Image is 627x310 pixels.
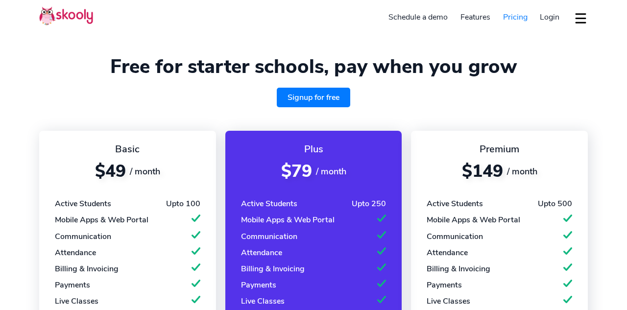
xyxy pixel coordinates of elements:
div: Communication [55,231,111,242]
div: Upto 250 [352,198,386,209]
span: / month [130,166,160,177]
div: Live Classes [241,296,285,307]
span: Login [540,12,559,23]
div: Mobile Apps & Web Portal [241,215,335,225]
div: Communication [241,231,297,242]
div: Live Classes [55,296,98,307]
a: Schedule a demo [383,9,455,25]
span: Pricing [503,12,528,23]
div: Upto 100 [166,198,200,209]
div: Payments [241,280,276,290]
span: / month [507,166,537,177]
div: Attendance [55,247,96,258]
span: $149 [462,160,503,183]
div: Payments [55,280,90,290]
span: $79 [281,160,312,183]
h1: Free for starter schools, pay when you grow [39,55,588,78]
div: Active Students [55,198,111,209]
span: $49 [95,160,126,183]
div: Attendance [241,247,282,258]
img: Skooly [39,6,93,25]
a: Features [454,9,497,25]
div: Active Students [241,198,297,209]
a: Pricing [497,9,534,25]
div: Upto 500 [538,198,572,209]
span: / month [316,166,346,177]
div: Billing & Invoicing [241,263,305,274]
div: Mobile Apps & Web Portal [427,215,520,225]
div: Billing & Invoicing [55,263,119,274]
div: Basic [55,143,200,156]
div: Premium [427,143,572,156]
a: Login [533,9,566,25]
button: dropdown menu [574,7,588,29]
div: Active Students [427,198,483,209]
div: Communication [427,231,483,242]
div: Mobile Apps & Web Portal [55,215,148,225]
a: Signup for free [277,88,350,107]
div: Plus [241,143,386,156]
